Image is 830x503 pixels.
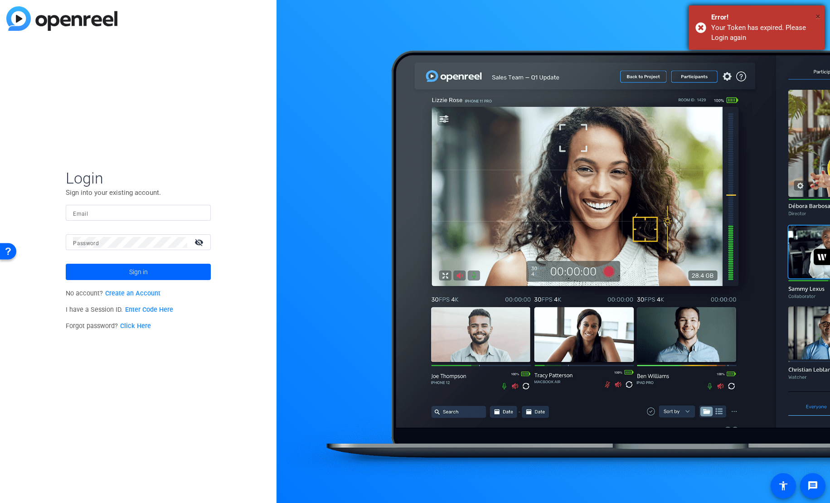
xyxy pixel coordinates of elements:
mat-label: Email [73,211,88,217]
input: Enter Email Address [73,208,204,218]
a: Enter Code Here [125,306,173,314]
span: Sign in [129,261,148,283]
span: × [815,11,820,22]
mat-icon: accessibility [778,480,789,491]
span: I have a Session ID. [66,306,173,314]
mat-label: Password [73,240,99,247]
span: No account? [66,290,160,297]
button: Close [815,10,820,23]
mat-icon: visibility_off [189,236,211,249]
a: Click Here [120,322,151,330]
span: Forgot password? [66,322,151,330]
a: Create an Account [105,290,160,297]
button: Sign in [66,264,211,280]
img: blue-gradient.svg [6,6,117,31]
p: Sign into your existing account. [66,188,211,198]
div: Your Token has expired. Please Login again [711,23,818,43]
span: Login [66,169,211,188]
div: Error! [711,12,818,23]
mat-icon: message [807,480,818,491]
